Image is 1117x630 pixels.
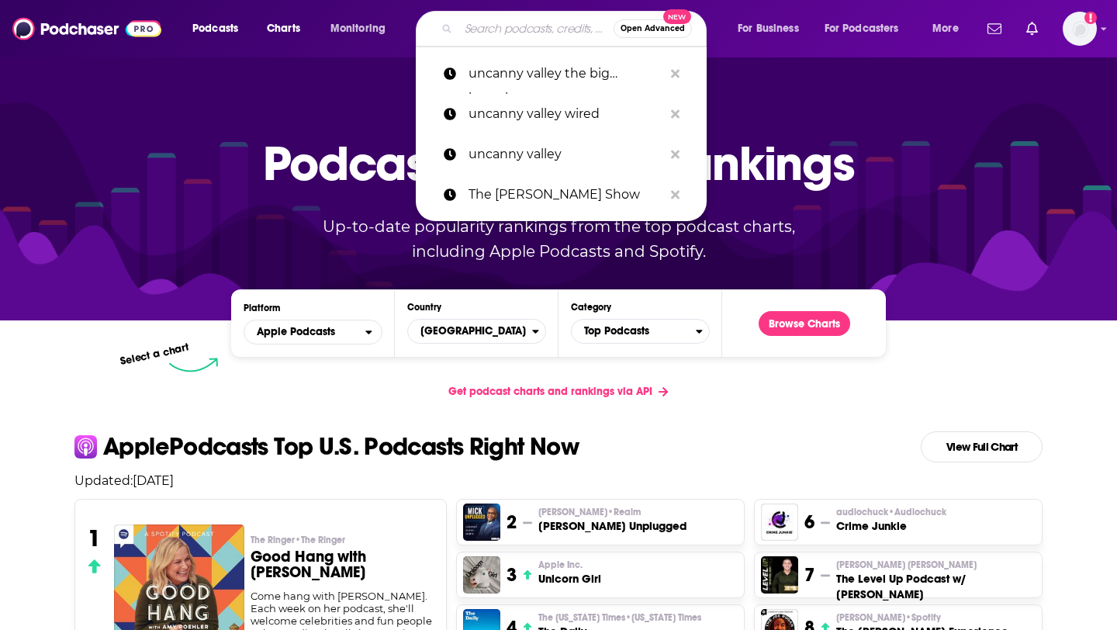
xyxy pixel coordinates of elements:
[1084,12,1097,24] svg: Add a profile image
[738,18,799,40] span: For Business
[469,134,663,175] p: uncanny valley
[836,506,946,534] a: audiochuck•AudiochuckCrime Junkie
[836,559,1036,602] a: [PERSON_NAME] [PERSON_NAME]The Level Up Podcast w/ [PERSON_NAME]
[538,559,601,571] p: Apple Inc.
[244,320,382,344] button: open menu
[507,511,517,534] h3: 2
[836,571,1036,602] h3: The Level Up Podcast w/ [PERSON_NAME]
[507,563,517,587] h3: 3
[103,434,579,459] p: Apple Podcasts Top U.S. Podcasts Right Now
[804,563,814,587] h3: 7
[922,16,978,41] button: open menu
[295,535,345,545] span: • The Ringer
[825,18,899,40] span: For Podcasters
[538,506,686,518] p: Mick Hunt • Realm
[416,94,707,134] a: uncanny valley wired
[836,518,946,534] h3: Crime Junkie
[759,311,850,336] button: Browse Charts
[571,319,710,344] button: Categories
[538,506,641,518] span: [PERSON_NAME]
[458,16,614,41] input: Search podcasts, credits, & more...
[292,214,825,264] p: Up-to-date popularity rankings from the top podcast charts, including Apple Podcasts and Spotify.
[607,507,641,517] span: • Realm
[119,341,190,368] p: Select a chart
[836,611,941,624] span: [PERSON_NAME]
[416,54,707,94] a: uncanny valley the big interview
[257,16,310,41] a: Charts
[814,16,922,41] button: open menu
[538,611,701,624] span: The [US_STATE] Times
[469,175,663,215] p: The Kara Goldin Show
[836,611,1008,624] p: Joe Rogan • Spotify
[448,385,652,398] span: Get podcast charts and rankings via API
[761,556,798,594] img: The Level Up Podcast w/ Paul Alex
[538,559,583,571] span: Apple Inc.
[621,25,685,33] span: Open Advanced
[663,9,691,24] span: New
[804,511,814,534] h3: 6
[761,504,798,541] img: Crime Junkie
[169,358,218,372] img: select arrow
[538,518,686,534] h3: [PERSON_NAME] Unplugged
[727,16,818,41] button: open menu
[836,559,1036,571] p: Paul Alex Espinoza
[538,571,601,587] h3: Unicorn Girl
[888,507,946,517] span: • Audiochuck
[182,16,258,41] button: open menu
[625,612,701,623] span: • [US_STATE] Times
[192,18,238,40] span: Podcasts
[88,524,101,552] h3: 1
[1063,12,1097,46] button: Show profile menu
[469,94,663,134] p: uncanny valley wired
[62,473,1055,488] p: Updated: [DATE]
[408,318,532,344] span: [GEOGRAPHIC_DATA]
[263,112,855,213] p: Podcast Charts & Rankings
[416,134,707,175] a: uncanny valley
[572,318,696,344] span: Top Podcasts
[463,504,500,541] img: Mick Unplugged
[1063,12,1097,46] span: Logged in as AutumnKatie
[538,559,601,587] a: Apple Inc.Unicorn Girl
[1063,12,1097,46] img: User Profile
[251,534,434,546] p: The Ringer • The Ringer
[12,14,161,43] img: Podchaser - Follow, Share and Rate Podcasts
[431,11,721,47] div: Search podcasts, credits, & more...
[614,19,692,38] button: Open AdvancedNew
[244,320,382,344] h2: Platforms
[330,18,386,40] span: Monitoring
[257,327,335,337] span: Apple Podcasts
[836,506,946,518] p: audiochuck • Audiochuck
[407,319,546,344] button: Countries
[463,556,500,594] img: Unicorn Girl
[436,372,680,410] a: Get podcast charts and rankings via API
[905,612,941,623] span: • Spotify
[251,534,345,546] span: The Ringer
[836,506,946,518] span: audiochuck
[416,175,707,215] a: The [PERSON_NAME] Show
[981,16,1008,42] a: Show notifications dropdown
[538,506,686,534] a: [PERSON_NAME]•Realm[PERSON_NAME] Unplugged
[251,549,434,580] h3: Good Hang with [PERSON_NAME]
[932,18,959,40] span: More
[836,559,977,571] span: [PERSON_NAME] [PERSON_NAME]
[921,431,1043,462] a: View Full Chart
[538,611,701,624] p: The New York Times • New York Times
[251,534,434,590] a: The Ringer•The RingerGood Hang with [PERSON_NAME]
[1020,16,1044,42] a: Show notifications dropdown
[320,16,406,41] button: open menu
[469,54,663,94] p: uncanny valley the big interview
[74,435,97,458] img: apple Icon
[267,18,300,40] span: Charts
